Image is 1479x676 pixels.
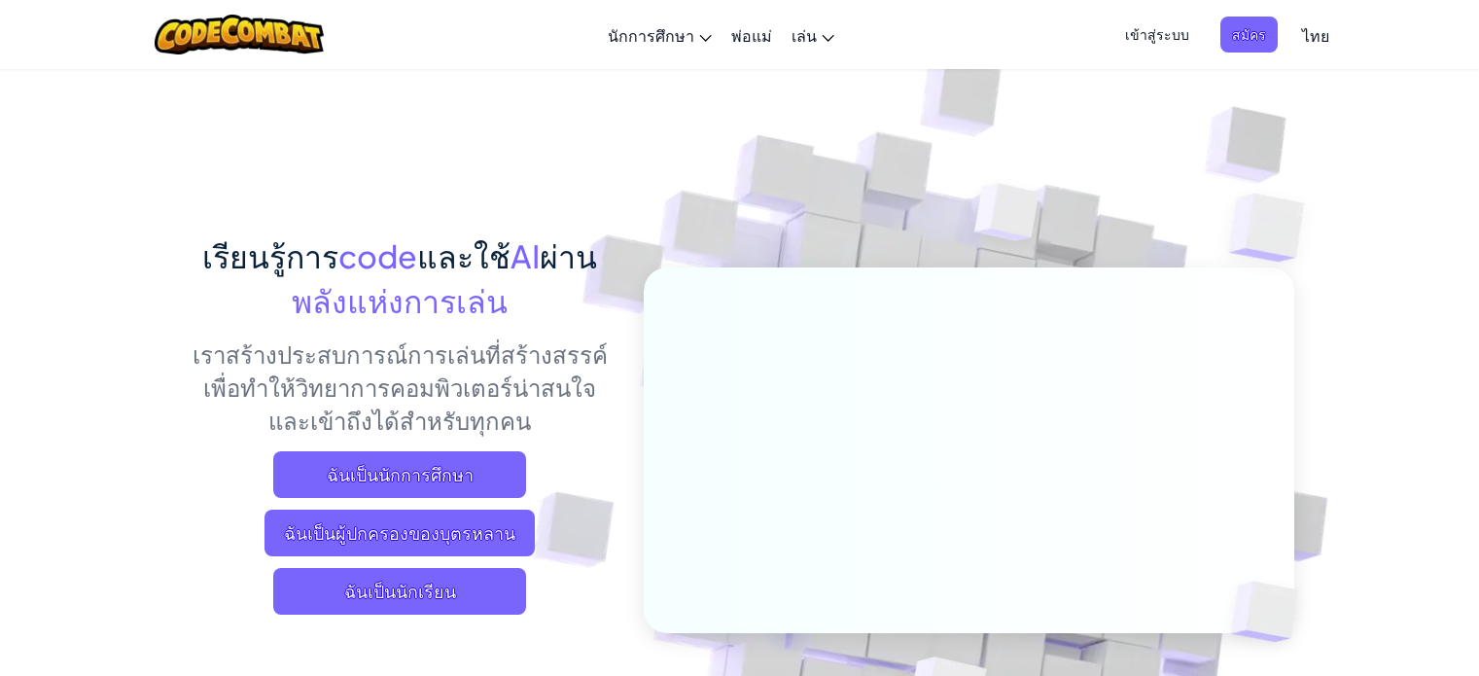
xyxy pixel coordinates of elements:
[264,510,535,556] a: ฉันเป็นผู้ปกครองของบุตรหลาน
[1190,146,1358,310] img: Overlap cubes
[540,236,597,275] span: ผ่าน
[273,568,526,615] button: ฉันเป็นนักเรียน
[338,236,417,275] span: code
[511,236,540,275] span: AI
[608,25,694,46] span: นักการศึกษา
[292,281,508,320] span: พลังแห่งการเล่น
[1302,25,1329,46] span: ไทย
[792,25,817,46] span: เล่น
[782,9,844,61] a: เล่น
[155,15,325,54] img: CodeCombat logo
[1113,17,1201,53] button: เข้าสู่ระบบ
[722,9,782,61] a: พ่อแม่
[417,236,511,275] span: และใช้
[937,145,1077,290] img: Overlap cubes
[598,9,722,61] a: นักการศึกษา
[273,451,526,498] a: ฉันเป็นนักการศึกษา
[202,236,338,275] span: เรียนรู้การ
[1292,9,1339,61] a: ไทย
[1220,17,1278,53] button: สมัคร
[186,338,615,437] p: เราสร้างประสบการณ์การเล่นที่สร้างสรรค์เพื่อทำให้วิทยาการคอมพิวเตอร์น่าสนใจและเข้าถึงได้สำหรับทุกคน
